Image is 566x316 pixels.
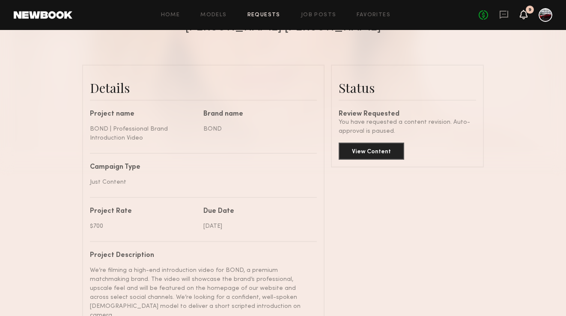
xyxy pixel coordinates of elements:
div: 9 [528,8,531,12]
div: Review Requested [339,111,476,118]
div: Due Date [203,208,310,215]
div: Campaign Type [90,164,310,171]
div: You have requested a content revision. Auto-approval is paused. [339,118,476,136]
div: BOND [203,125,310,134]
a: Requests [247,12,280,18]
div: Project name [90,111,197,118]
button: View Content [339,143,404,160]
a: Job Posts [301,12,337,18]
div: Brand name [203,111,310,118]
a: Models [200,12,226,18]
div: Status [339,79,476,96]
div: Project Rate [90,208,197,215]
div: Project Description [90,252,310,259]
div: $700 [90,222,197,231]
div: [DATE] [203,222,310,231]
a: Favorites [357,12,390,18]
a: Home [161,12,180,18]
div: BOND | Professional Brand Introduction Video [90,125,197,143]
div: Details [90,79,317,96]
div: Just Content [90,178,310,187]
